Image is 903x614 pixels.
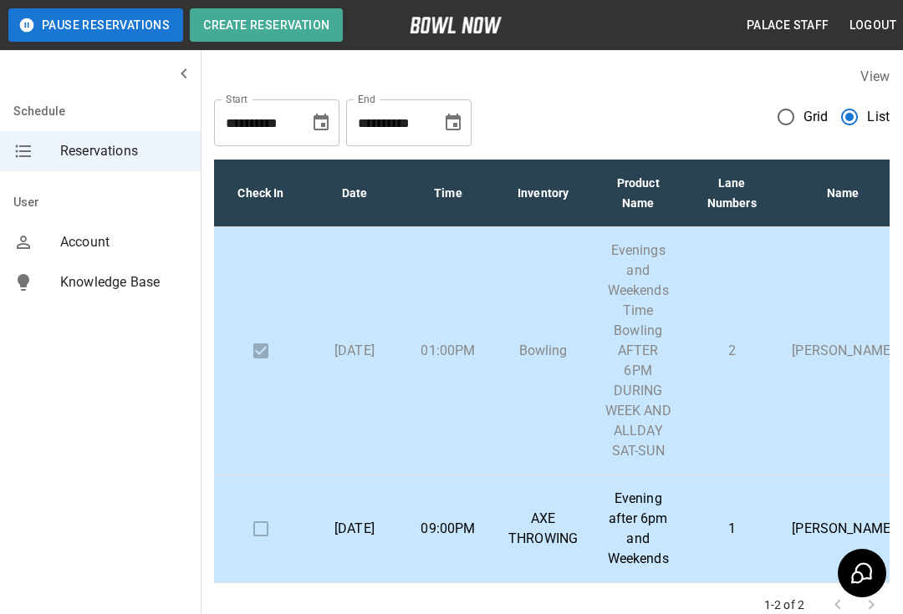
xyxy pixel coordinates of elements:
[304,106,338,140] button: Choose date, selected date is Sep 6, 2025
[605,489,671,569] p: Evening after 6pm and Weekends
[764,596,804,613] p: 1-2 of 2
[685,160,778,227] th: Lane Numbers
[698,341,765,361] p: 2
[60,141,187,161] span: Reservations
[401,160,495,227] th: Time
[698,519,765,539] p: 1
[508,341,578,361] p: Bowling
[508,509,578,549] p: AXE THROWING
[605,241,671,461] p: Evenings and Weekends Time Bowling AFTER 6PM DURING WEEK AND ALLDAY SAT-SUN
[321,519,388,539] p: [DATE]
[843,10,903,41] button: Logout
[415,341,482,361] p: 01:00PM
[321,341,388,361] p: [DATE]
[436,106,470,140] button: Choose date, selected date is Oct 6, 2025
[495,160,591,227] th: Inventory
[867,107,890,127] span: List
[60,272,187,292] span: Knowledge Base
[740,10,836,41] button: Palace Staff
[60,232,187,252] span: Account
[792,341,894,361] p: [PERSON_NAME]
[860,69,890,84] label: View
[804,107,829,127] span: Grid
[591,160,685,227] th: Product Name
[214,160,308,227] th: Check In
[415,519,482,539] p: 09:00PM
[410,17,502,33] img: logo
[190,8,343,42] button: Create Reservation
[8,8,183,42] button: Pause Reservations
[792,519,894,539] p: [PERSON_NAME]
[308,160,401,227] th: Date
